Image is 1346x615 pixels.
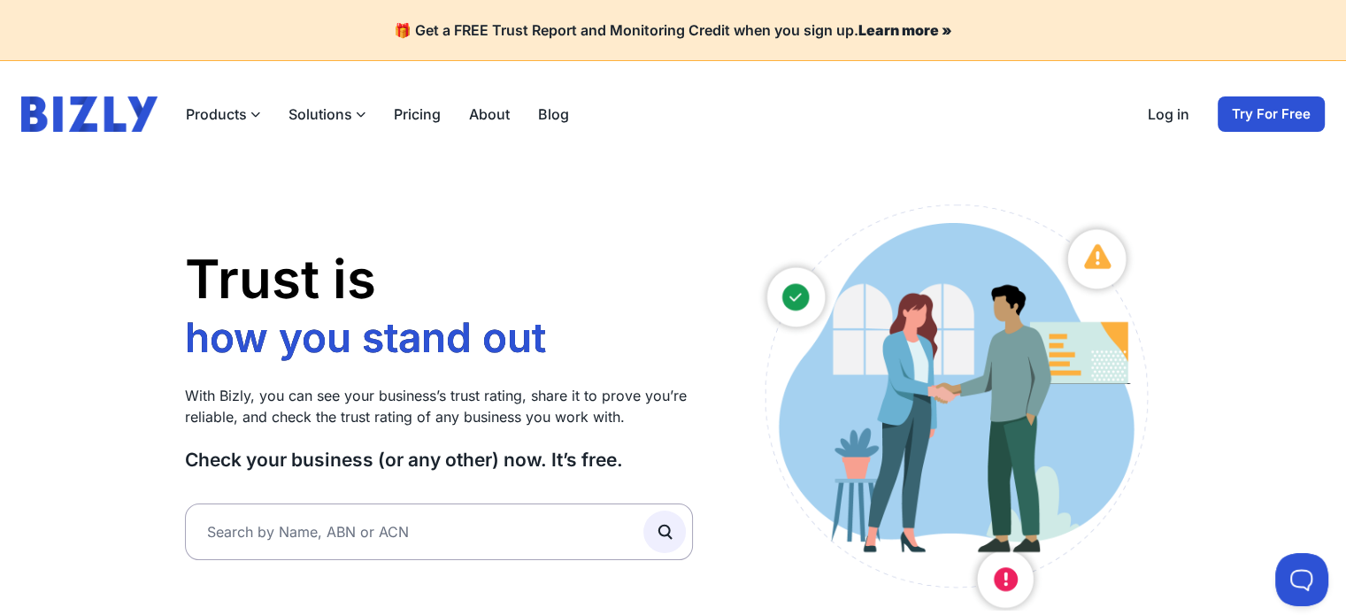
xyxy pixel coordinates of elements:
[1218,96,1325,132] a: Try For Free
[394,104,441,125] a: Pricing
[21,21,1325,39] h4: 🎁 Get a FREE Trust Report and Monitoring Credit when you sign up.
[469,104,510,125] a: About
[1148,104,1189,125] a: Log in
[185,312,556,364] li: how you stand out
[186,104,260,125] button: Products
[185,364,556,415] li: who you work with
[185,385,694,427] p: With Bizly, you can see your business’s trust rating, share it to prove you’re reliable, and chec...
[185,504,694,560] input: Search by Name, ABN or ACN
[538,104,569,125] a: Blog
[1275,553,1328,606] iframe: Toggle Customer Support
[288,104,365,125] button: Solutions
[185,247,376,311] span: Trust is
[185,449,694,472] h3: Check your business (or any other) now. It’s free.
[746,196,1161,611] img: Australian small business owners illustration
[858,21,952,39] a: Learn more »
